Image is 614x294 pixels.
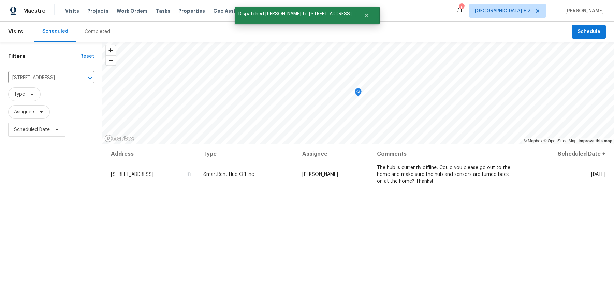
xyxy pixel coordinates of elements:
[459,4,464,11] div: 168
[213,8,258,14] span: Geo Assignments
[106,56,116,65] span: Zoom out
[578,28,600,36] span: Schedule
[104,135,134,142] a: Mapbox homepage
[85,28,110,35] div: Completed
[591,172,605,177] span: [DATE]
[562,8,604,14] span: [PERSON_NAME]
[14,126,50,133] span: Scheduled Date
[524,139,542,143] a: Mapbox
[8,73,75,83] input: Search for an address...
[475,8,530,14] span: [GEOGRAPHIC_DATA] + 2
[198,144,297,164] th: Type
[572,25,606,39] button: Schedule
[87,8,108,14] span: Projects
[111,144,198,164] th: Address
[65,8,79,14] span: Visits
[14,91,25,98] span: Type
[371,144,520,164] th: Comments
[117,8,148,14] span: Work Orders
[8,53,80,60] h1: Filters
[106,45,116,55] button: Zoom in
[14,109,34,115] span: Assignee
[102,42,614,144] canvas: Map
[178,8,205,14] span: Properties
[377,165,510,184] span: The hub is currently offline, Could you please go out to the home and make sure the hub and senso...
[543,139,576,143] a: OpenStreetMap
[156,9,170,13] span: Tasks
[235,7,355,21] span: Dispatched [PERSON_NAME] to [STREET_ADDRESS]
[186,171,192,177] button: Copy Address
[579,139,612,143] a: Improve this map
[203,172,254,177] span: SmartRent Hub Offline
[355,9,378,22] button: Close
[23,8,46,14] span: Maestro
[85,73,95,83] button: Open
[106,55,116,65] button: Zoom out
[520,144,606,164] th: Scheduled Date ↑
[355,88,362,99] div: Map marker
[111,172,153,177] span: [STREET_ADDRESS]
[80,53,94,60] div: Reset
[42,28,68,35] div: Scheduled
[8,24,23,39] span: Visits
